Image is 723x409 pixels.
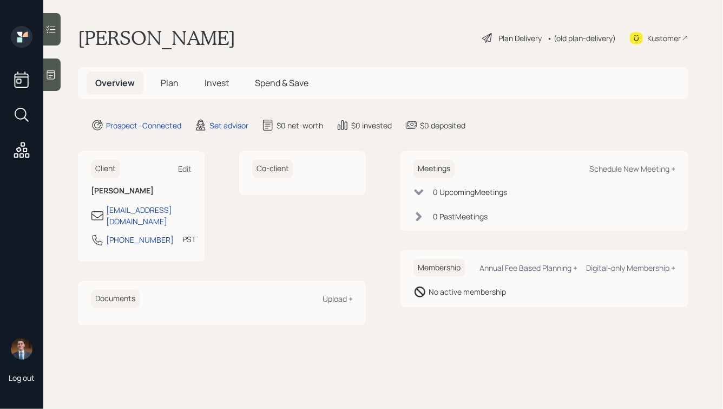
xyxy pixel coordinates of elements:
div: Plan Delivery [498,33,542,44]
span: Plan [161,77,179,89]
h6: Documents [91,290,140,308]
h1: [PERSON_NAME] [78,26,235,50]
div: 0 Upcoming Meeting s [433,186,507,198]
h6: Membership [413,259,465,277]
span: Spend & Save [255,77,308,89]
div: PST [182,233,196,245]
img: hunter_neumayer.jpg [11,338,32,360]
div: Prospect · Connected [106,120,181,131]
div: Digital-only Membership + [586,263,675,273]
div: • (old plan-delivery) [547,33,616,44]
div: Upload + [323,294,353,304]
div: $0 deposited [420,120,465,131]
h6: Meetings [413,160,455,178]
h6: [PERSON_NAME] [91,186,192,196]
div: $0 net-worth [277,120,323,131]
div: Log out [9,373,35,383]
div: No active membership [429,286,506,297]
div: [EMAIL_ADDRESS][DOMAIN_NAME] [106,204,192,227]
span: Overview [95,77,135,89]
h6: Client [91,160,120,178]
h6: Co-client [252,160,293,178]
span: Invest [205,77,229,89]
div: Kustomer [647,33,681,44]
div: Edit [178,164,192,174]
div: Schedule New Meeting + [589,164,675,174]
div: Annual Fee Based Planning + [479,263,577,273]
div: 0 Past Meeting s [433,211,488,222]
div: Set advisor [209,120,248,131]
div: $0 invested [351,120,392,131]
div: [PHONE_NUMBER] [106,234,174,245]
